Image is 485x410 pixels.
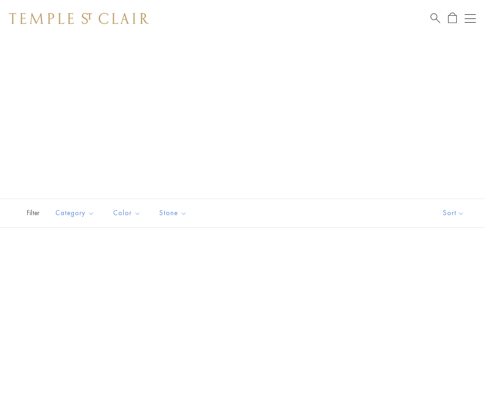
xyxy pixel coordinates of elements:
[109,207,148,219] span: Color
[155,207,194,219] span: Stone
[9,13,149,24] img: Temple St. Clair
[51,207,102,219] span: Category
[422,199,485,227] button: Show sort by
[152,203,194,223] button: Stone
[48,203,102,223] button: Category
[430,12,440,24] a: Search
[465,13,476,24] button: Open navigation
[448,12,457,24] a: Open Shopping Bag
[106,203,148,223] button: Color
